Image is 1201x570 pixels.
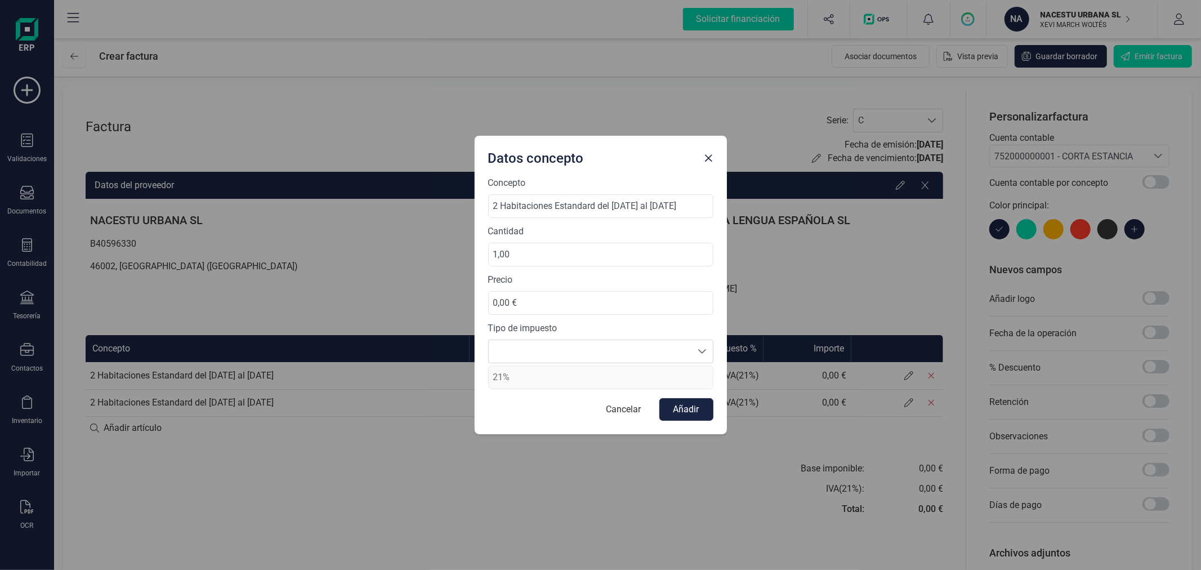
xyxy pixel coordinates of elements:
label: Cantidad [488,225,713,238]
label: Precio [488,273,713,287]
button: Close [700,149,718,167]
button: Cancelar [595,398,653,421]
button: Añadir [659,398,713,421]
label: Tipo de impuesto [488,322,713,335]
label: Concepto [488,176,713,190]
div: Datos concepto [484,145,700,167]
